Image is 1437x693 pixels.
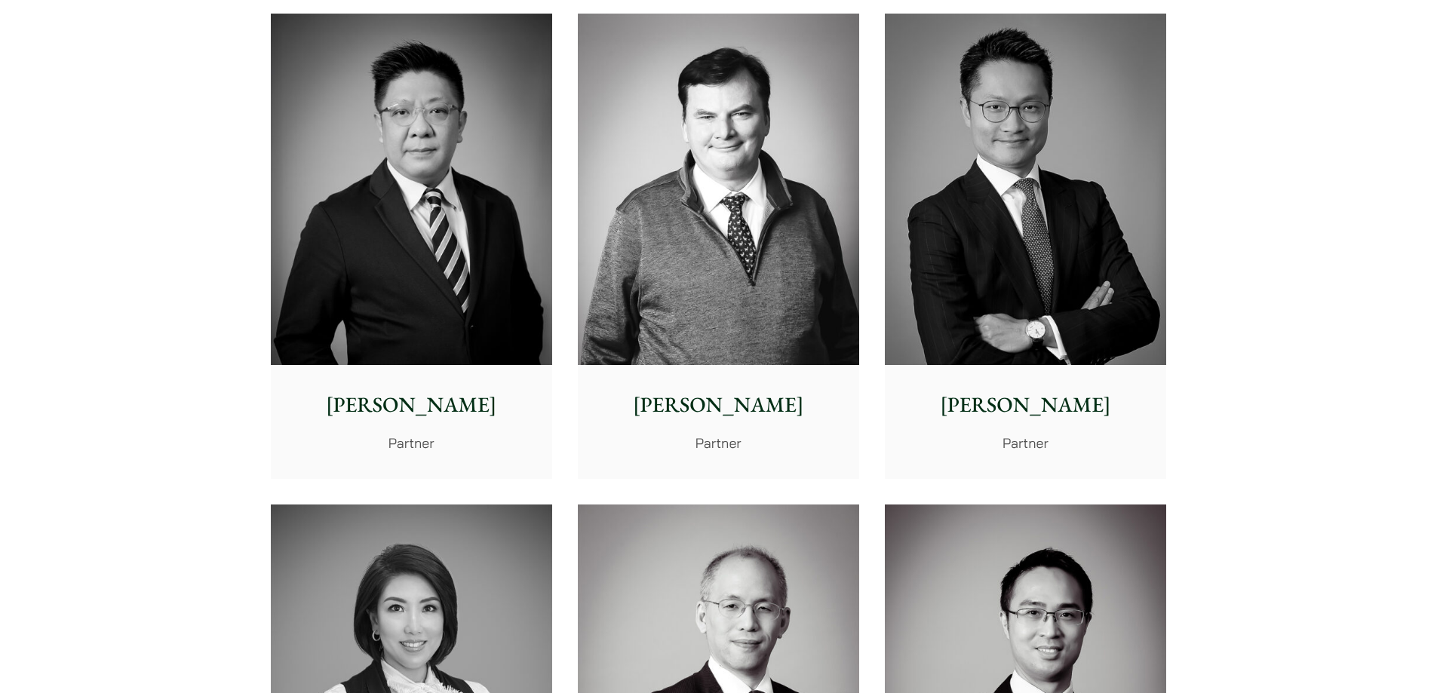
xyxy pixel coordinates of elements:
[590,433,847,453] p: Partner
[271,14,552,480] a: [PERSON_NAME] Partner
[897,433,1154,453] p: Partner
[590,389,847,421] p: [PERSON_NAME]
[897,389,1154,421] p: [PERSON_NAME]
[283,433,540,453] p: Partner
[885,14,1166,480] a: [PERSON_NAME] Partner
[283,389,540,421] p: [PERSON_NAME]
[578,14,859,480] a: [PERSON_NAME] Partner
